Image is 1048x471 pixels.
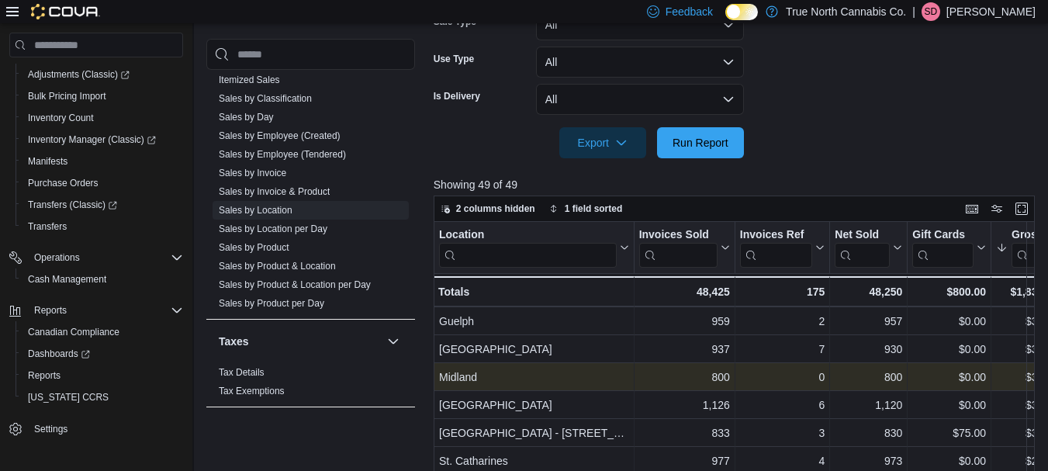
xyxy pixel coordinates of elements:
a: Purchase Orders [22,174,105,192]
img: Cova [31,4,100,19]
span: Purchase Orders [28,177,99,189]
button: [US_STATE] CCRS [16,386,189,408]
div: $0.00 [912,397,986,415]
button: Purchase Orders [16,172,189,194]
a: Sales by Product per Day [219,298,324,309]
button: Net Sold [835,228,902,268]
span: Sales by Invoice [219,167,286,179]
div: 800 [835,369,902,387]
div: 4 [740,452,825,471]
span: Operations [28,248,183,267]
span: 2 columns hidden [456,203,535,215]
p: True North Cannabis Co. [786,2,906,21]
a: Itemized Sales [219,74,280,85]
button: All [536,47,744,78]
span: Run Report [673,135,728,151]
button: Keyboard shortcuts [963,199,981,218]
span: Transfers (Classic) [22,196,183,214]
div: 800 [638,369,729,387]
a: Transfers (Classic) [22,196,123,214]
div: 48,425 [638,282,729,301]
span: Dashboards [22,345,183,363]
input: Dark Mode [725,4,758,20]
a: Sales by Employee (Created) [219,130,341,141]
button: Invoices Ref [740,228,825,268]
div: 1,120 [835,397,902,415]
span: Inventory Count [28,112,94,124]
span: Inventory Count [22,109,183,127]
h3: Taxes [219,334,249,349]
button: Reports [3,300,189,321]
p: | [912,2,915,21]
label: Is Delivery [434,90,480,102]
div: Net Sold [835,228,890,243]
a: Inventory Manager (Classic) [22,130,162,149]
a: Settings [28,420,74,438]
div: Guelph [439,313,629,331]
a: Sales by Location per Day [219,223,327,234]
span: Settings [28,419,183,438]
div: Gift Cards [912,228,974,243]
span: Sales by Day [219,111,274,123]
span: Reports [34,304,67,317]
a: Sales by Employee (Tendered) [219,149,346,160]
a: Cash Management [22,270,112,289]
span: Reports [22,366,183,385]
div: $0.00 [912,369,986,387]
span: Adjustments (Classic) [28,68,130,81]
span: Transfers [28,220,67,233]
span: Sales by Classification [219,92,312,105]
span: Sales by Product per Day [219,297,324,310]
a: Tax Details [219,367,265,378]
button: 1 field sorted [543,199,629,218]
button: All [536,9,744,40]
a: Transfers (Classic) [16,194,189,216]
div: Invoices Sold [638,228,717,268]
div: [GEOGRAPHIC_DATA] - [STREET_ADDRESS] [439,424,629,443]
button: Run Report [657,127,744,158]
span: Manifests [28,155,67,168]
a: Sales by Invoice & Product [219,186,330,197]
a: Manifests [22,152,74,171]
div: Totals [438,282,629,301]
div: 48,250 [835,282,902,301]
span: Inventory Manager (Classic) [28,133,156,146]
span: Settings [34,423,67,435]
span: Washington CCRS [22,388,183,407]
div: Location [439,228,617,268]
div: Location [439,228,617,243]
div: 930 [835,341,902,359]
div: 2 [740,313,825,331]
span: Manifests [22,152,183,171]
span: 1 field sorted [565,203,623,215]
span: Cash Management [22,270,183,289]
div: Sully Devine [922,2,940,21]
span: Sales by Employee (Created) [219,130,341,142]
div: 7 [740,341,825,359]
div: Net Sold [835,228,890,268]
a: Dashboards [22,345,96,363]
button: Gift Cards [912,228,986,268]
span: Sales by Product & Location [219,260,336,272]
a: Transfers [22,217,73,236]
span: Sales by Product [219,241,289,254]
p: Showing 49 of 49 [434,177,1041,192]
button: Export [559,127,646,158]
a: Inventory Count [22,109,100,127]
span: Reports [28,301,183,320]
button: Bulk Pricing Import [16,85,189,107]
button: Inventory Count [16,107,189,129]
div: Sales [206,52,415,319]
a: Adjustments (Classic) [22,65,136,84]
span: Purchase Orders [22,174,183,192]
div: 830 [835,424,902,443]
p: [PERSON_NAME] [946,2,1036,21]
button: Reports [16,365,189,386]
button: Display options [987,199,1006,218]
a: Sales by Product [219,242,289,253]
div: 1,126 [638,397,729,415]
span: Sales by Location per Day [219,223,327,235]
div: [GEOGRAPHIC_DATA] [439,341,629,359]
a: Reports [22,366,67,385]
div: 6 [740,397,825,415]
